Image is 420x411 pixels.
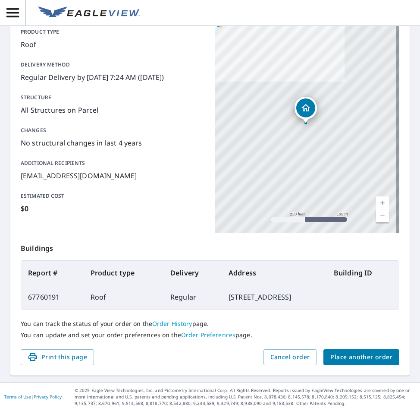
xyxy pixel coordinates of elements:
[21,320,399,328] p: You can track the status of your order on the page.
[21,331,399,339] p: You can update and set your order preferences on the page.
[84,261,163,285] th: Product type
[38,6,140,19] img: EV Logo
[222,285,327,309] td: [STREET_ADDRESS]
[21,138,205,148] p: No structural changes in last 4 years
[376,209,389,222] a: Current Level 17, Zoom Out
[21,233,399,260] p: Buildings
[21,285,84,309] td: 67760191
[152,319,192,328] a: Order History
[270,352,310,363] span: Cancel order
[163,285,222,309] td: Regular
[222,261,327,285] th: Address
[21,72,205,82] p: Regular Delivery by [DATE] 7:24 AM ([DATE])
[21,192,205,200] p: Estimated cost
[21,126,205,134] p: Changes
[21,28,205,36] p: Product type
[21,94,205,101] p: Structure
[4,394,62,399] p: |
[21,349,94,365] button: Print this page
[323,349,399,365] button: Place another order
[163,261,222,285] th: Delivery
[21,61,205,69] p: Delivery method
[4,394,31,400] a: Terms of Use
[21,171,205,181] p: [EMAIL_ADDRESS][DOMAIN_NAME]
[21,203,205,214] p: $0
[21,105,205,115] p: All Structures on Parcel
[376,196,389,209] a: Current Level 17, Zoom In
[34,394,62,400] a: Privacy Policy
[33,1,145,25] a: EV Logo
[84,285,163,309] td: Roof
[181,331,235,339] a: Order Preferences
[327,261,399,285] th: Building ID
[28,352,87,363] span: Print this page
[263,349,317,365] button: Cancel order
[295,97,317,123] div: Dropped pin, building 1, Residential property, 30 Lenox Ln Hilton Head Island, SC 29926
[21,39,205,50] p: Roof
[21,159,205,167] p: Additional recipients
[75,387,416,407] p: © 2025 Eagle View Technologies, Inc. and Pictometry International Corp. All Rights Reserved. Repo...
[330,352,392,363] span: Place another order
[21,261,84,285] th: Report #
